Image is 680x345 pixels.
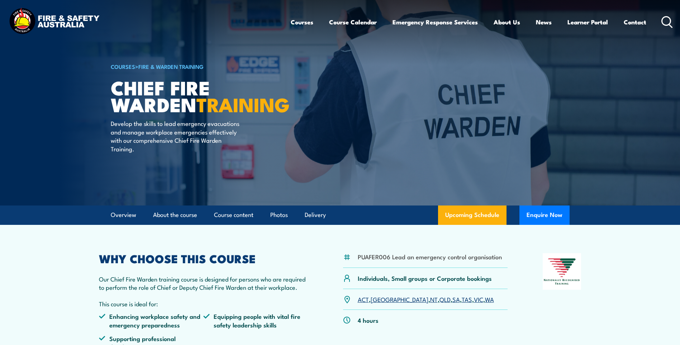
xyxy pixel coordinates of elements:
[358,295,494,303] p: , , , , , , ,
[624,13,646,32] a: Contact
[329,13,377,32] a: Course Calendar
[371,295,428,303] a: [GEOGRAPHIC_DATA]
[196,89,290,119] strong: TRAINING
[358,274,492,282] p: Individuals, Small groups or Corporate bookings
[393,13,478,32] a: Emergency Response Services
[430,295,438,303] a: NT
[153,205,197,225] a: About the course
[494,13,520,32] a: About Us
[519,205,570,225] button: Enquire Now
[111,205,136,225] a: Overview
[138,62,204,70] a: Fire & Warden Training
[99,275,308,292] p: Our Chief Fire Warden training course is designed for persons who are required to perform the rol...
[358,316,379,324] p: 4 hours
[99,299,308,308] p: This course is ideal for:
[474,295,483,303] a: VIC
[111,62,135,70] a: COURSES
[203,312,308,329] li: Equipping people with vital fire safety leadership skills
[214,205,253,225] a: Course content
[99,253,308,263] h2: WHY CHOOSE THIS COURSE
[567,13,608,32] a: Learner Portal
[270,205,288,225] a: Photos
[438,205,507,225] a: Upcoming Schedule
[111,79,288,112] h1: Chief Fire Warden
[462,295,472,303] a: TAS
[485,295,494,303] a: WA
[543,253,581,290] img: Nationally Recognised Training logo.
[358,252,502,261] li: PUAFER006 Lead an emergency control organisation
[358,295,369,303] a: ACT
[111,62,288,71] h6: >
[305,205,326,225] a: Delivery
[291,13,313,32] a: Courses
[536,13,552,32] a: News
[439,295,451,303] a: QLD
[452,295,460,303] a: SA
[111,119,242,153] p: Develop the skills to lead emergency evacuations and manage workplace emergencies effectively wit...
[99,312,204,329] li: Enhancing workplace safety and emergency preparedness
